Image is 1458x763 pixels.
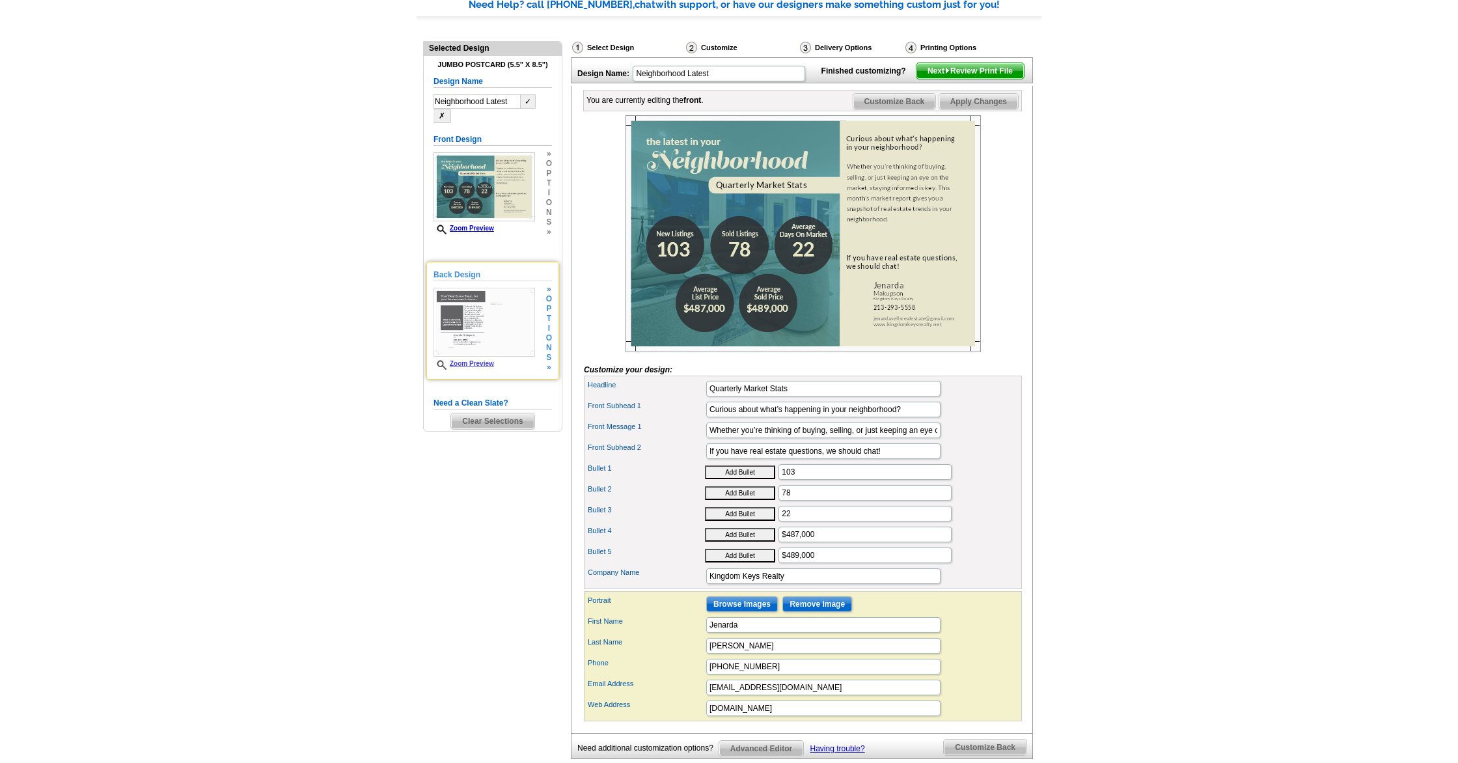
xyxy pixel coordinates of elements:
[686,42,697,53] img: Customize
[944,740,1026,755] span: Customize Back
[451,413,534,429] span: Clear Selections
[546,304,552,314] span: p
[706,596,778,612] input: Browse Images
[546,314,552,324] span: t
[821,66,914,76] strong: Finished customizing?
[705,465,775,479] button: Add Bullet
[904,41,1020,54] div: Printing Options
[546,198,552,208] span: o
[521,94,536,109] button: ✓
[433,152,535,221] img: Z18887890_00001_1.jpg
[905,42,916,53] img: Printing Options & Summary
[546,353,552,363] span: s
[685,41,799,57] div: Customize
[588,525,705,536] label: Bullet 4
[588,678,705,689] label: Email Address
[546,149,552,159] span: »
[588,658,705,669] label: Phone
[705,528,775,542] button: Add Bullet
[588,505,705,516] label: Bullet 3
[546,217,552,227] span: s
[546,159,552,169] span: o
[433,76,552,88] h5: Design Name
[782,596,852,612] input: Remove Image
[586,94,704,106] div: You are currently editing the .
[433,360,494,367] a: Zoom Preview
[546,343,552,353] span: n
[433,109,451,123] button: ✗
[705,549,775,562] button: Add Bullet
[546,169,552,178] span: p
[705,507,775,521] button: Add Bullet
[705,486,775,500] button: Add Bullet
[683,96,701,105] b: front
[799,41,904,54] div: Delivery Options
[800,42,811,53] img: Delivery Options
[424,42,562,54] div: Selected Design
[719,740,804,757] a: Advanced Editor
[588,567,705,578] label: Company Name
[588,484,705,495] label: Bullet 2
[546,178,552,188] span: t
[853,94,936,109] span: Customize Back
[588,595,705,606] label: Portrait
[588,421,705,432] label: Front Message 1
[939,94,1018,109] span: Apply Changes
[433,397,552,409] h5: Need a Clean Slate?
[719,741,803,756] span: Advanced Editor
[433,288,535,357] img: Z18887890_00001_2.jpg
[588,546,705,557] label: Bullet 5
[588,442,705,453] label: Front Subhead 2
[433,61,552,69] h4: Jumbo Postcard (5.5" x 8.5")
[546,208,552,217] span: n
[546,333,552,343] span: o
[546,324,552,333] span: i
[433,225,494,232] a: Zoom Preview
[588,463,705,474] label: Bullet 1
[1198,460,1458,763] iframe: LiveChat chat widget
[546,363,552,372] span: »
[546,227,552,237] span: »
[916,63,1024,79] span: Next Review Print File
[572,42,583,53] img: Select Design
[944,68,950,74] img: button-next-arrow-white.png
[546,284,552,294] span: »
[577,740,719,756] div: Need additional customization options?
[546,188,552,198] span: i
[433,133,552,146] h5: Front Design
[626,115,981,352] img: Z18887890_00001_1.jpg
[810,744,865,753] a: Having trouble?
[433,269,552,281] h5: Back Design
[588,699,705,710] label: Web Address
[588,380,705,391] label: Headline
[571,41,685,57] div: Select Design
[588,400,705,411] label: Front Subhead 1
[588,616,705,627] label: First Name
[577,69,629,78] strong: Design Name:
[584,365,672,374] i: Customize your design:
[546,294,552,304] span: o
[588,637,705,648] label: Last Name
